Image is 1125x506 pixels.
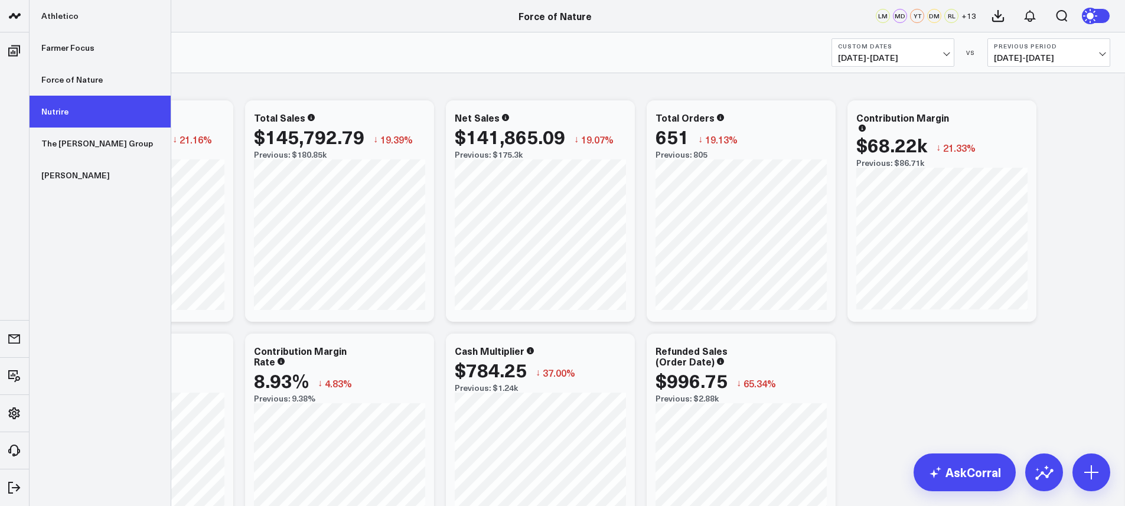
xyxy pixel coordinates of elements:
[943,141,976,154] span: 21.33%
[856,158,1028,168] div: Previous: $86.71k
[455,344,524,357] div: Cash Multiplier
[994,53,1104,63] span: [DATE] - [DATE]
[960,49,981,56] div: VS
[838,53,948,63] span: [DATE] - [DATE]
[30,64,171,96] a: Force of Nature
[831,38,954,67] button: Custom Dates[DATE]-[DATE]
[455,383,626,393] div: Previous: $1.24k
[856,134,927,155] div: $68.22k
[944,9,958,23] div: RL
[254,111,305,124] div: Total Sales
[455,359,527,380] div: $784.25
[180,133,212,146] span: 21.16%
[961,12,976,20] span: + 13
[656,394,827,403] div: Previous: $2.88k
[254,344,347,368] div: Contribution Margin Rate
[30,96,171,128] a: Nutrire
[994,43,1104,50] b: Previous Period
[172,132,177,147] span: ↓
[987,38,1110,67] button: Previous Period[DATE]-[DATE]
[856,111,949,124] div: Contribution Margin
[380,133,413,146] span: 19.39%
[543,366,575,379] span: 37.00%
[656,126,689,147] div: 651
[574,132,579,147] span: ↓
[519,9,592,22] a: Force of Nature
[838,43,948,50] b: Custom Dates
[736,376,741,391] span: ↓
[893,9,907,23] div: MD
[455,111,500,124] div: Net Sales
[325,377,352,390] span: 4.83%
[914,453,1016,491] a: AskCorral
[876,9,890,23] div: LM
[961,9,976,23] button: +13
[254,370,309,391] div: 8.93%
[656,150,827,159] div: Previous: 805
[373,132,378,147] span: ↓
[927,9,941,23] div: DM
[455,126,565,147] div: $141,865.09
[656,344,728,368] div: Refunded Sales (Order Date)
[910,9,924,23] div: YT
[698,132,703,147] span: ↓
[254,394,425,403] div: Previous: 9.38%
[254,150,425,159] div: Previous: $180.85k
[656,111,715,124] div: Total Orders
[455,150,626,159] div: Previous: $175.3k
[254,126,364,147] div: $145,792.79
[536,365,540,380] span: ↓
[744,377,776,390] span: 65.34%
[581,133,614,146] span: 19.07%
[936,140,941,155] span: ↓
[656,370,728,391] div: $996.75
[318,376,322,391] span: ↓
[30,128,171,159] a: The [PERSON_NAME] Group
[705,133,738,146] span: 19.13%
[30,32,171,64] a: Farmer Focus
[30,159,171,191] a: [PERSON_NAME]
